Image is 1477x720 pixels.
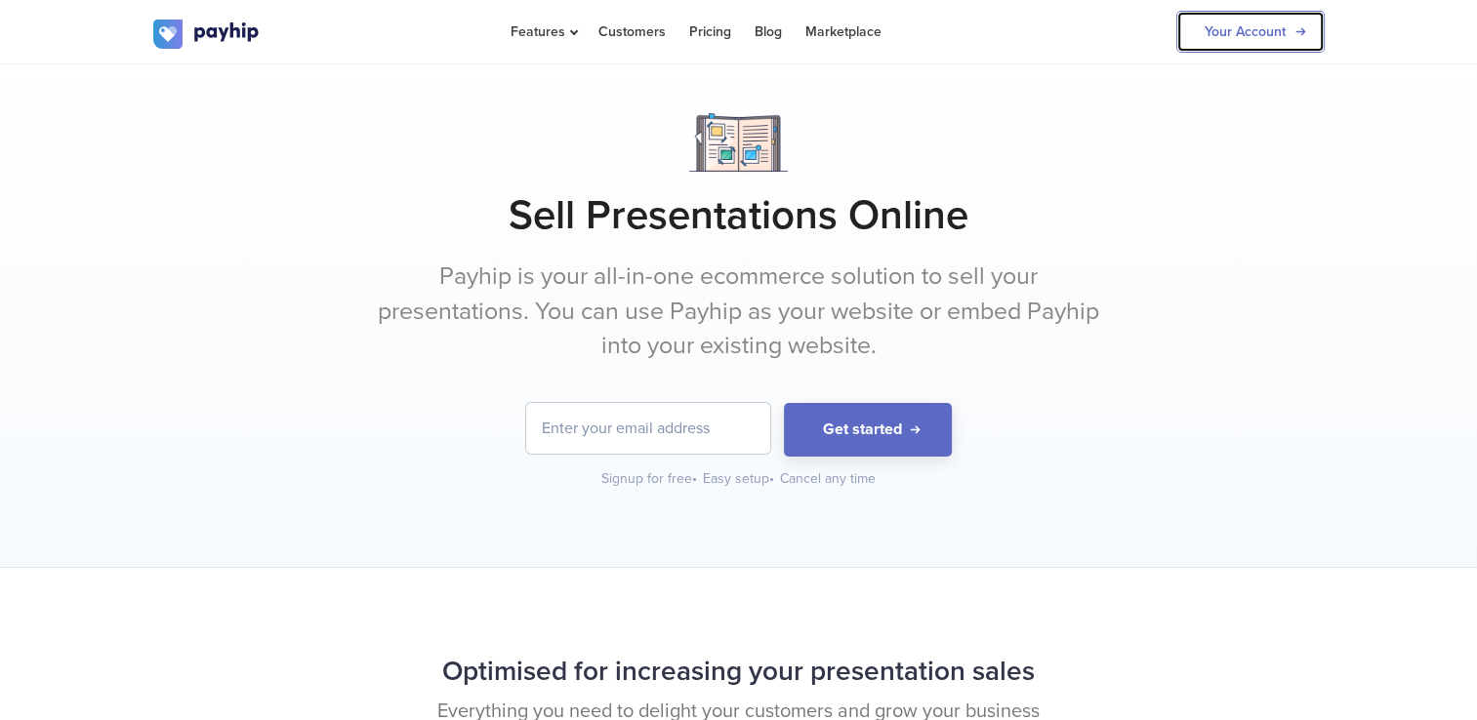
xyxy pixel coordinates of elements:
[784,403,952,457] button: Get started
[153,20,261,49] img: logo.svg
[153,646,1325,698] h2: Optimised for increasing your presentation sales
[511,23,575,40] span: Features
[780,469,876,489] div: Cancel any time
[689,113,788,172] img: Notebook.png
[601,469,699,489] div: Signup for free
[703,469,776,489] div: Easy setup
[692,470,697,487] span: •
[526,403,770,454] input: Enter your email address
[153,191,1325,240] h1: Sell Presentations Online
[769,470,774,487] span: •
[373,260,1105,364] p: Payhip is your all-in-one ecommerce solution to sell your presentations. You can use Payhip as yo...
[1176,11,1325,53] a: Your Account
